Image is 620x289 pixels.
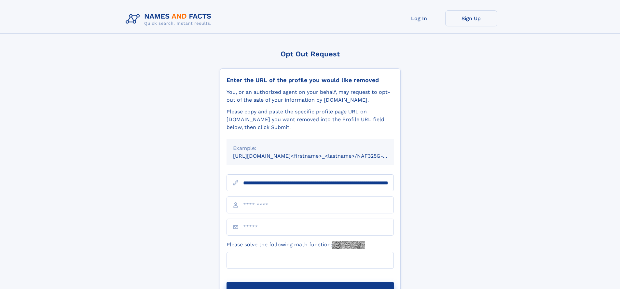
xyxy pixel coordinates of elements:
[227,108,394,131] div: Please copy and paste the specific profile page URL on [DOMAIN_NAME] you want removed into the Pr...
[227,77,394,84] div: Enter the URL of the profile you would like removed
[227,88,394,104] div: You, or an authorized agent on your behalf, may request to opt-out of the sale of your informatio...
[445,10,497,26] a: Sign Up
[233,153,406,159] small: [URL][DOMAIN_NAME]<firstname>_<lastname>/NAF325G-xxxxxxxx
[393,10,445,26] a: Log In
[220,50,401,58] div: Opt Out Request
[227,241,365,249] label: Please solve the following math function:
[123,10,217,28] img: Logo Names and Facts
[233,144,387,152] div: Example:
